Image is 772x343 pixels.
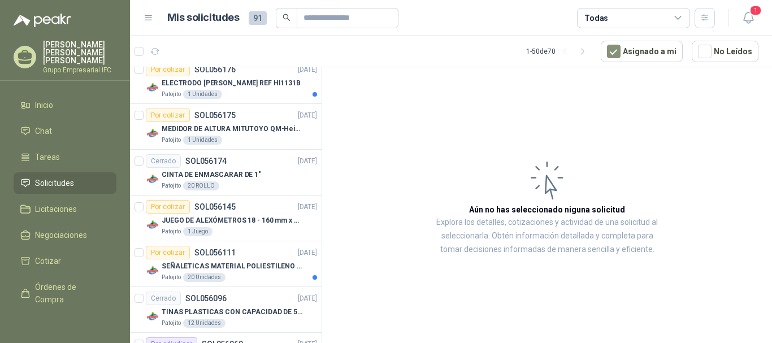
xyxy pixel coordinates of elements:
[146,127,159,140] img: Company Logo
[130,104,322,150] a: Por cotizarSOL056175[DATE] Company LogoMEDIDOR DE ALTURA MITUTOYO QM-Height 518-245Patojito1 Unid...
[194,203,236,211] p: SOL056145
[692,41,758,62] button: No Leídos
[183,227,212,236] div: 1 Juego
[162,181,181,190] p: Patojito
[35,229,87,241] span: Negociaciones
[35,125,52,137] span: Chat
[146,292,181,305] div: Cerrado
[162,227,181,236] p: Patojito
[601,41,683,62] button: Asignado a mi
[162,319,181,328] p: Patojito
[146,200,190,214] div: Por cotizar
[146,172,159,186] img: Company Logo
[130,58,322,104] a: Por cotizarSOL056176[DATE] Company LogoELECTRODO [PERSON_NAME] REF HI1131BPatojito1 Unidades
[14,14,71,27] img: Logo peakr
[526,42,592,60] div: 1 - 50 de 70
[146,154,181,168] div: Cerrado
[43,67,116,73] p: Grupo Empresarial IFC
[14,94,116,116] a: Inicio
[162,136,181,145] p: Patojito
[194,249,236,257] p: SOL056111
[14,276,116,310] a: Órdenes de Compra
[14,250,116,272] a: Cotizar
[738,8,758,28] button: 1
[162,78,301,89] p: ELECTRODO [PERSON_NAME] REF HI1131B
[43,41,116,64] p: [PERSON_NAME] [PERSON_NAME] [PERSON_NAME]
[584,12,608,24] div: Todas
[162,273,181,282] p: Patojito
[298,202,317,212] p: [DATE]
[14,198,116,220] a: Licitaciones
[130,241,322,287] a: Por cotizarSOL056111[DATE] Company LogoSEÑALETICAS MATERIAL POLIESTILENO CON VINILO LAMINADO CALI...
[249,11,267,25] span: 91
[130,196,322,241] a: Por cotizarSOL056145[DATE] Company LogoJUEGO DE ALEXÓMETROS 18 - 160 mm x 0,01 mm 2824-S3Patojito...
[146,310,159,323] img: Company Logo
[162,170,261,180] p: CINTA DE ENMASCARAR DE 1"
[298,156,317,167] p: [DATE]
[167,10,240,26] h1: Mis solicitudes
[298,64,317,75] p: [DATE]
[435,216,659,257] p: Explora los detalles, cotizaciones y actividad de una solicitud al seleccionarla. Obtén informaci...
[35,255,61,267] span: Cotizar
[130,150,322,196] a: CerradoSOL056174[DATE] Company LogoCINTA DE ENMASCARAR DE 1"Patojito20 ROLLO
[183,273,225,282] div: 20 Unidades
[14,120,116,142] a: Chat
[35,151,60,163] span: Tareas
[298,293,317,304] p: [DATE]
[130,287,322,333] a: CerradoSOL056096[DATE] Company LogoTINAS PLASTICAS CON CAPACIDAD DE 50 KGPatojito12 Unidades
[298,248,317,258] p: [DATE]
[194,66,236,73] p: SOL056176
[185,157,227,165] p: SOL056174
[146,63,190,76] div: Por cotizar
[162,307,302,318] p: TINAS PLASTICAS CON CAPACIDAD DE 50 KG
[146,218,159,232] img: Company Logo
[183,136,222,145] div: 1 Unidades
[14,224,116,246] a: Negociaciones
[35,281,106,306] span: Órdenes de Compra
[146,246,190,259] div: Por cotizar
[185,294,227,302] p: SOL056096
[14,315,116,336] a: Remisiones
[35,177,74,189] span: Solicitudes
[469,203,625,216] h3: Aún no has seleccionado niguna solicitud
[146,108,190,122] div: Por cotizar
[749,5,762,16] span: 1
[162,124,302,134] p: MEDIDOR DE ALTURA MITUTOYO QM-Height 518-245
[162,261,302,272] p: SEÑALETICAS MATERIAL POLIESTILENO CON VINILO LAMINADO CALIBRE 60
[194,111,236,119] p: SOL056175
[35,203,77,215] span: Licitaciones
[14,146,116,168] a: Tareas
[283,14,290,21] span: search
[146,81,159,94] img: Company Logo
[146,264,159,277] img: Company Logo
[183,319,225,328] div: 12 Unidades
[298,110,317,121] p: [DATE]
[35,99,53,111] span: Inicio
[183,90,222,99] div: 1 Unidades
[183,181,219,190] div: 20 ROLLO
[14,172,116,194] a: Solicitudes
[162,215,302,226] p: JUEGO DE ALEXÓMETROS 18 - 160 mm x 0,01 mm 2824-S3
[162,90,181,99] p: Patojito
